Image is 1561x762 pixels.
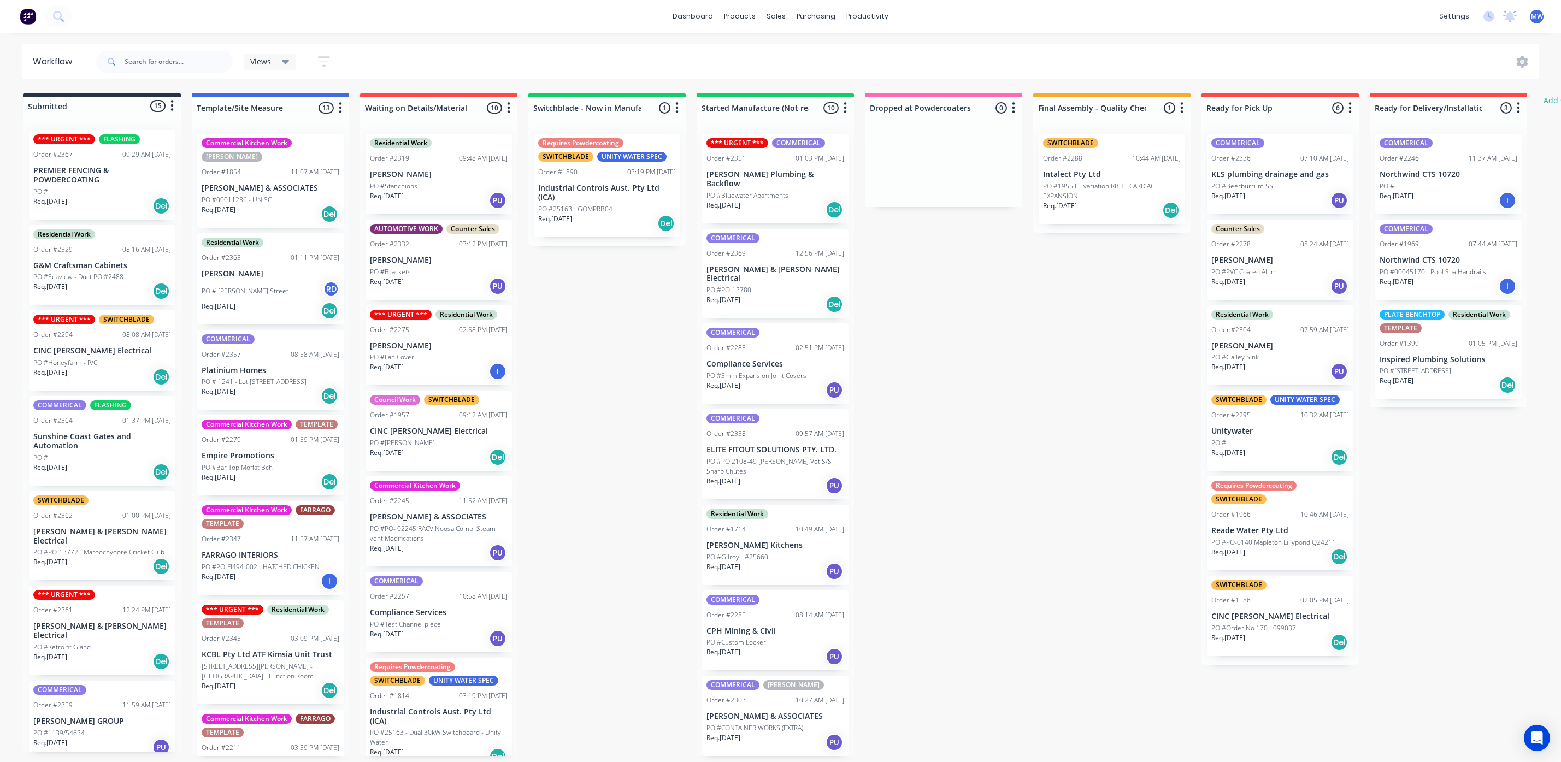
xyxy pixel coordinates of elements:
div: Order #2329 [33,245,73,255]
p: [PERSON_NAME] & ASSOCIATES [202,184,339,193]
div: 09:57 AM [DATE] [796,429,844,439]
div: Del [152,463,170,481]
div: Residential Work [435,310,497,320]
p: Req. [DATE] [370,191,404,201]
div: 03:19 PM [DATE] [627,167,676,177]
div: Commercial Kitchen WorkFARRAGOTEMPLATEOrder #234711:57 AM [DATE]FARRAGO INTERIORSPO #PO-FI494-002... [197,501,344,595]
p: PO #Bluewater Apartments [706,191,788,200]
div: *** URGENT ***Residential WorkOrder #227502:58 PM [DATE][PERSON_NAME]PO #Fan CoverReq.[DATE]I [366,305,512,386]
div: PLATE BENCHTOP [1380,310,1445,320]
div: COMMERICAL [202,334,255,344]
div: Council WorkSWITCHBLADEOrder #195709:12 AM [DATE]CINC [PERSON_NAME] ElectricalPO #[PERSON_NAME]Re... [366,391,512,471]
div: COMMERICAL [1211,138,1264,148]
p: Req. [DATE] [370,448,404,458]
div: COMMERICALOrder #225710:58 AM [DATE]Compliance ServicesPO #Test Channel pieceReq.[DATE]PU [366,572,512,652]
p: [PERSON_NAME] [370,341,508,351]
div: I [321,572,338,590]
div: 08:16 AM [DATE] [122,245,171,255]
div: Del [152,197,170,215]
p: Req. [DATE] [706,562,740,572]
div: Requires Powdercoating [1211,481,1297,491]
p: Req. [DATE] [1211,448,1245,458]
div: 03:12 PM [DATE] [459,239,508,249]
p: FARRAGO INTERIORS [202,551,339,560]
p: Req. [DATE] [202,572,235,582]
div: 07:59 AM [DATE] [1300,325,1349,335]
div: COMMERICAL [33,400,86,410]
div: Commercial Kitchen Work [370,481,460,491]
p: Unitywater [1211,427,1349,436]
div: 01:11 PM [DATE] [291,253,339,263]
div: Order #2351 [706,153,746,163]
div: UNITY WATER SPEC [597,152,667,162]
p: Req. [DATE] [1380,191,1413,201]
div: COMMERICALOrder #235708:58 AM [DATE]Platinium HomesPO #J1241 - Lot [STREET_ADDRESS]Req.[DATE]Del [197,330,344,410]
p: PO #25163 - GOMPRB04 [538,204,612,214]
div: Del [321,302,338,320]
div: TEMPLATE [202,618,244,628]
div: Order #2285 [706,610,746,620]
div: UNITY WATER SPEC [1270,395,1340,405]
div: Commercial Kitchen Work [202,505,292,515]
p: Req. [DATE] [1211,191,1245,201]
p: PO #Beerburrum SS [1211,181,1273,191]
div: COMMERICAL [706,595,759,605]
p: [PERSON_NAME] & [PERSON_NAME] Electrical [33,622,171,640]
div: Commercial Kitchen Work [202,420,292,429]
div: 01:59 PM [DATE] [291,435,339,445]
p: Req. [DATE] [706,200,740,210]
div: Order #2257 [370,592,409,601]
div: 07:44 AM [DATE] [1469,239,1517,249]
div: PU [1330,277,1348,295]
div: Order #1399 [1380,339,1419,348]
div: 10:49 AM [DATE] [796,524,844,534]
div: Residential WorkOrder #232908:16 AM [DATE]G&M Craftsman CabinetsPO #Seaview - Duct PO #2488Req.[D... [29,225,175,305]
div: AUTOMOTIVE WORK [370,224,443,234]
div: SWITCHBLADEOrder #236201:00 PM [DATE][PERSON_NAME] & [PERSON_NAME] ElectricalPO #PO-13772 - Maroo... [29,491,175,581]
p: Req. [DATE] [370,277,404,287]
div: 12:24 PM [DATE] [122,605,171,615]
p: Req. [DATE] [370,629,404,639]
p: PO #1955 L5 variation RBH - CARDIAC EXPANSION [1043,181,1181,201]
div: 01:37 PM [DATE] [122,416,171,426]
div: Requires PowdercoatingSWITCHBLADEUNITY WATER SPECOrder #189003:19 PM [DATE]Industrial Controls Au... [534,134,680,237]
div: 08:08 AM [DATE] [122,330,171,340]
p: PO #00011236 - UNISC [202,195,272,205]
p: Req. [DATE] [706,476,740,486]
div: Council Work [370,395,420,405]
p: [PERSON_NAME] & ASSOCIATES [370,512,508,522]
div: Order #2336 [1211,153,1251,163]
div: Del [1162,202,1180,219]
div: Residential Work [370,138,432,148]
p: [STREET_ADDRESS][PERSON_NAME] - [GEOGRAPHIC_DATA] - Function Room [202,661,339,681]
div: COMMERICALFLASHINGOrder #236401:37 PM [DATE]Sunshine Coast Gates and AutomationPO #Req.[DATE]Del [29,396,175,486]
div: 10:44 AM [DATE] [1132,153,1181,163]
div: Residential Work [202,238,263,247]
p: PO #Test Channel piece [370,619,441,629]
div: Del [152,368,170,386]
div: *** URGENT ***COMMERICALOrder #235101:03 PM [DATE][PERSON_NAME] Plumbing & BackflowPO #Bluewater ... [702,134,849,223]
div: PLATE BENCHTOPResidential WorkTEMPLATEOrder #139901:05 PM [DATE]Inspired Plumbing SolutionsPO #[S... [1375,305,1522,399]
div: COMMERICALOrder #233607:10 AM [DATE]KLS plumbing drainage and gasPO #Beerburrum SSReq.[DATE]PU [1207,134,1353,214]
div: PU [489,192,506,209]
p: PO # [PERSON_NAME] Street [202,286,288,296]
p: Req. [DATE] [1211,362,1245,372]
div: 11:37 AM [DATE] [1469,153,1517,163]
div: Residential Work [1211,310,1273,320]
div: Order #1957 [370,410,409,420]
div: FLASHING [90,400,131,410]
p: Req. [DATE] [706,647,740,657]
div: SWITCHBLADE [1211,580,1267,590]
div: 07:10 AM [DATE] [1300,153,1349,163]
div: Order #1714 [706,524,746,534]
div: SWITCHBLADEOrder #228810:44 AM [DATE]Intalect Pty LtdPO #1955 L5 variation RBH - CARDIAC EXPANSIO... [1039,134,1185,224]
div: Counter SalesOrder #227808:24 AM [DATE][PERSON_NAME]PO #PVC Coated AlumReq.[DATE]PU [1207,220,1353,300]
div: 01:03 PM [DATE] [796,153,844,163]
p: Req. [DATE] [202,302,235,311]
p: PO #PO-FI494-002 - HATCHED CHICKEN [202,562,320,572]
p: PO #Retro fit Gland [33,642,91,652]
div: COMMERICALOrder #224611:37 AM [DATE]Northwind CTS 10720PO #Req.[DATE]I [1375,134,1522,214]
div: Order #2363 [202,253,241,263]
div: PU [826,648,843,665]
p: Req. [DATE] [202,205,235,215]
